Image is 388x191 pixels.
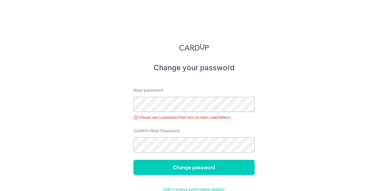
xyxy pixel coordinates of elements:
[133,63,255,73] h5: Change your password
[133,160,255,175] input: Change password
[179,44,209,51] img: CardUp Logo
[133,128,180,134] label: Confirm New Password
[133,114,255,120] div: Please use a password that has not been used before.
[133,87,163,93] label: New password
